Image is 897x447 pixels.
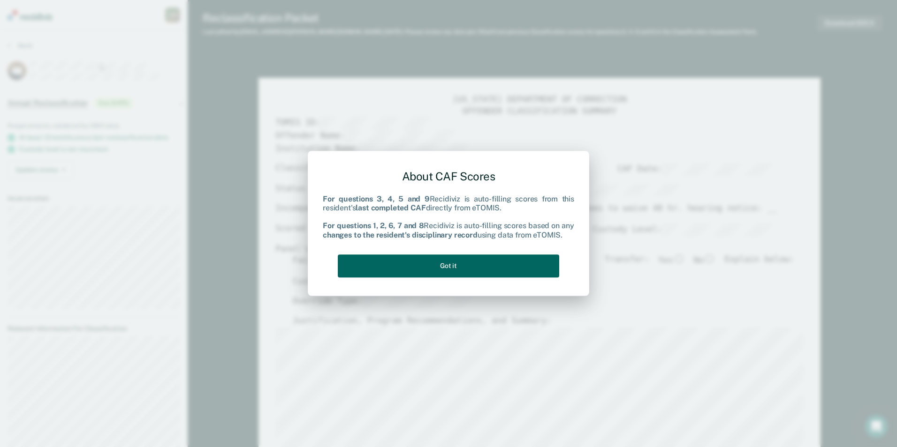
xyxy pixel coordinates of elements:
b: changes to the resident's disciplinary record [323,231,478,239]
div: About CAF Scores [323,162,574,191]
div: Recidiviz is auto-filling scores from this resident's directly from eTOMIS. Recidiviz is auto-fil... [323,194,574,239]
button: Got it [338,254,559,277]
b: last completed CAF [356,203,426,212]
b: For questions 1, 2, 6, 7 and 8 [323,222,424,231]
b: For questions 3, 4, 5 and 9 [323,194,430,203]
